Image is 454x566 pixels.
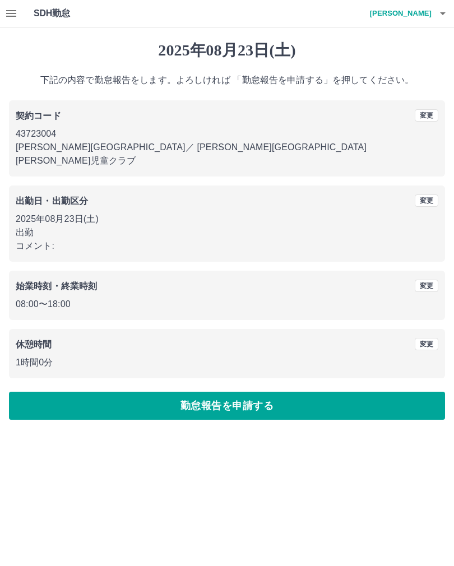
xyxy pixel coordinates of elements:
[16,340,52,349] b: 休憩時間
[415,338,438,350] button: 変更
[16,356,438,369] p: 1時間0分
[16,226,438,239] p: 出勤
[415,280,438,292] button: 変更
[9,73,445,87] p: 下記の内容で勤怠報告をします。よろしければ 「勤怠報告を申請する」を押してください。
[16,281,97,291] b: 始業時刻・終業時刻
[16,239,438,253] p: コメント:
[415,109,438,122] button: 変更
[16,298,438,311] p: 08:00 〜 18:00
[16,141,438,168] p: [PERSON_NAME][GEOGRAPHIC_DATA] ／ [PERSON_NAME][GEOGRAPHIC_DATA][PERSON_NAME]児童クラブ
[415,194,438,207] button: 変更
[16,212,438,226] p: 2025年08月23日(土)
[16,196,88,206] b: 出勤日・出勤区分
[16,127,438,141] p: 43723004
[9,41,445,60] h1: 2025年08月23日(土)
[16,111,61,120] b: 契約コード
[9,392,445,420] button: 勤怠報告を申請する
